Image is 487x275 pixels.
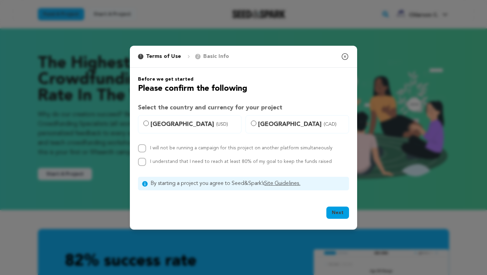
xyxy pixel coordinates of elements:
span: (USD) [216,121,228,128]
span: [GEOGRAPHIC_DATA] [258,120,345,129]
a: Site Guidelines. [264,181,300,186]
h2: Please confirm the following [138,83,349,95]
p: Basic Info [203,52,229,61]
h3: Select the country and currency for your project [138,103,349,112]
span: By starting a project you agree to Seed&Spark’s [150,179,345,188]
button: Next [326,207,349,219]
h6: Before we get started [138,76,349,83]
span: [GEOGRAPHIC_DATA] [150,120,237,129]
label: I will not be running a campaign for this project on another platform simultaneously [150,146,332,150]
span: 2 [195,54,201,59]
span: (CAD) [324,121,337,128]
span: 1 [138,54,143,59]
p: Terms of Use [146,52,181,61]
label: I understand that I need to reach at least 80% of my goal to keep the funds raised [150,159,332,164]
